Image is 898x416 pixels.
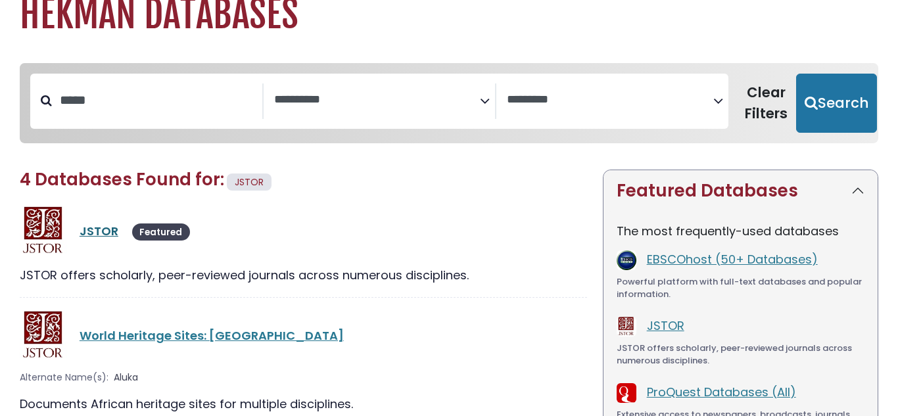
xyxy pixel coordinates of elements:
span: Alternate Name(s): [20,371,108,384]
a: World Heritage Sites: [GEOGRAPHIC_DATA] [80,327,344,344]
span: JSTOR [235,175,264,189]
span: Aluka [114,371,138,384]
a: JSTOR [647,317,684,334]
button: Submit for Search Results [796,74,877,133]
button: Featured Databases [603,170,878,212]
p: The most frequently-used databases [617,222,864,240]
a: EBSCOhost (50+ Databases) [647,251,818,267]
div: JSTOR offers scholarly, peer-reviewed journals across numerous disciplines. [20,266,587,284]
button: Clear Filters [736,74,796,133]
a: JSTOR [80,223,118,239]
span: 4 Databases Found for: [20,168,224,191]
textarea: Search [507,93,713,107]
a: ProQuest Databases (All) [647,384,796,400]
div: JSTOR offers scholarly, peer-reviewed journals across numerous disciplines. [617,342,864,367]
nav: Search filters [20,63,878,143]
input: Search database by title or keyword [52,89,262,111]
div: Powerful platform with full-text databases and popular information. [617,275,864,301]
div: Documents African heritage sites for multiple disciplines. [20,395,587,413]
span: Featured [132,223,190,241]
textarea: Search [274,93,481,107]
